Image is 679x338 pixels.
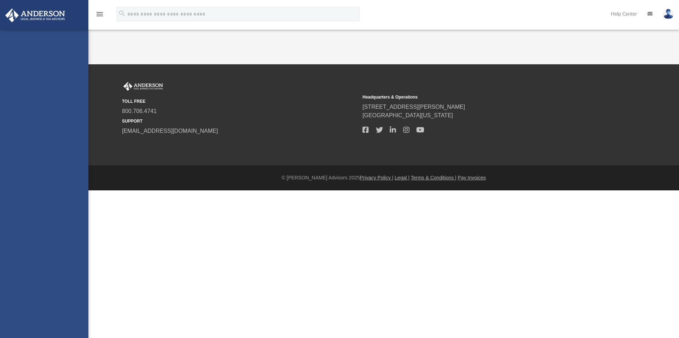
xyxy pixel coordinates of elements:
img: Anderson Advisors Platinum Portal [122,82,164,91]
img: User Pic [663,9,674,19]
a: Terms & Conditions | [411,175,457,180]
img: Anderson Advisors Platinum Portal [3,8,67,22]
a: Pay Invoices [458,175,486,180]
a: [STREET_ADDRESS][PERSON_NAME] [362,104,465,110]
small: Headquarters & Operations [362,94,598,100]
a: [GEOGRAPHIC_DATA][US_STATE] [362,112,453,118]
a: Privacy Policy | [360,175,394,180]
a: 800.706.4741 [122,108,157,114]
a: Legal | [395,175,410,180]
i: search [118,10,126,17]
small: SUPPORT [122,118,358,124]
div: © [PERSON_NAME] Advisors 2025 [88,174,679,182]
small: TOLL FREE [122,98,358,105]
a: menu [95,13,104,18]
a: [EMAIL_ADDRESS][DOMAIN_NAME] [122,128,218,134]
i: menu [95,10,104,18]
